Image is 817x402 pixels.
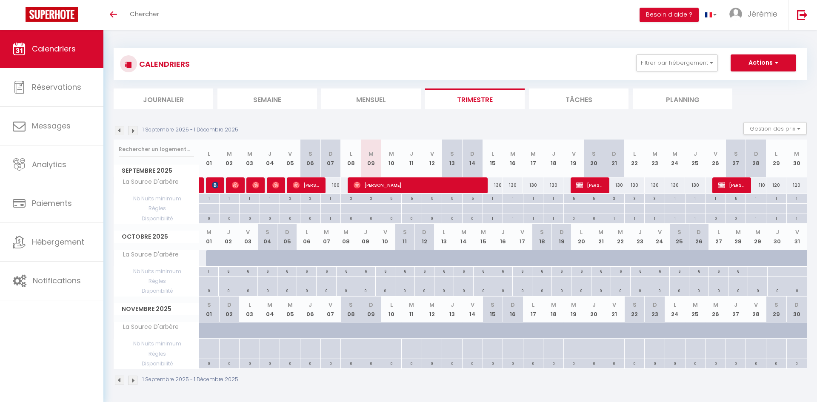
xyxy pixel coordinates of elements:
[728,267,748,275] div: 6
[354,177,480,193] span: [PERSON_NAME]
[137,54,190,74] h3: CALENDRIERS
[199,224,219,250] th: 01
[552,224,571,250] th: 19
[493,267,512,275] div: 6
[341,194,361,202] div: 2
[240,194,260,202] div: 1
[247,150,252,158] abbr: M
[636,54,718,71] button: Filtrer par hébergement
[402,214,422,222] div: 0
[337,267,356,275] div: 6
[277,286,297,294] div: 0
[645,214,665,222] div: 1
[288,150,292,158] abbr: V
[227,150,232,158] abbr: M
[300,214,320,222] div: 0
[706,214,726,222] div: 0
[591,286,611,294] div: 0
[584,140,604,177] th: 20
[709,224,728,250] th: 27
[114,286,199,296] span: Disponibilité
[748,9,777,19] span: Jérémie
[258,267,277,275] div: 6
[356,286,375,294] div: 0
[523,140,543,177] th: 17
[631,286,650,294] div: 0
[252,177,259,193] span: [PERSON_NAME]
[604,140,625,177] th: 21
[206,228,211,236] abbr: M
[543,214,563,222] div: 1
[114,88,213,109] li: Journalier
[403,228,407,236] abbr: S
[787,286,807,294] div: 0
[686,194,706,202] div: 1
[795,228,799,236] abbr: V
[766,177,787,193] div: 120
[665,177,686,193] div: 130
[383,228,387,236] abbr: V
[552,267,571,275] div: 6
[381,214,401,222] div: 0
[395,286,414,294] div: 0
[728,224,748,250] th: 28
[474,286,493,294] div: 0
[714,150,717,158] abbr: V
[513,224,532,250] th: 17
[754,150,758,158] abbr: D
[532,286,551,294] div: 0
[258,286,277,294] div: 0
[604,194,624,202] div: 3
[32,159,66,170] span: Analytics
[786,140,807,177] th: 30
[604,177,625,193] div: 130
[32,198,72,208] span: Paiements
[341,214,361,222] div: 0
[650,286,669,294] div: 0
[114,214,199,223] span: Disponibilité
[220,194,240,202] div: 1
[572,150,576,158] abbr: V
[277,224,297,250] th: 05
[584,194,604,202] div: 5
[376,267,395,275] div: 6
[592,150,596,158] abbr: S
[743,122,807,135] button: Gestion des prix
[685,140,706,177] th: 25
[114,204,199,213] span: Règles
[260,140,280,177] th: 04
[493,224,513,250] th: 16
[361,214,381,222] div: 0
[280,214,300,222] div: 0
[624,140,645,177] th: 22
[115,177,181,187] span: La Source D'arbère
[766,194,786,202] div: 1
[631,267,650,275] div: 6
[670,267,689,275] div: 6
[736,228,741,236] abbr: M
[376,286,395,294] div: 0
[677,228,681,236] abbr: S
[746,214,766,222] div: 1
[415,267,434,275] div: 6
[794,150,799,158] abbr: M
[260,214,280,222] div: 0
[611,267,630,275] div: 6
[491,150,494,158] abbr: L
[755,228,760,236] abbr: M
[650,224,669,250] th: 24
[402,140,422,177] th: 11
[389,150,394,158] abbr: M
[748,286,767,294] div: 0
[422,194,442,202] div: 5
[510,150,515,158] abbr: M
[775,150,777,158] abbr: L
[672,150,677,158] abbr: M
[611,286,630,294] div: 0
[665,194,685,202] div: 1
[670,286,689,294] div: 0
[746,140,766,177] th: 28
[529,88,628,109] li: Tâches
[199,177,203,194] a: [PERSON_NAME] Routet
[32,120,71,131] span: Messages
